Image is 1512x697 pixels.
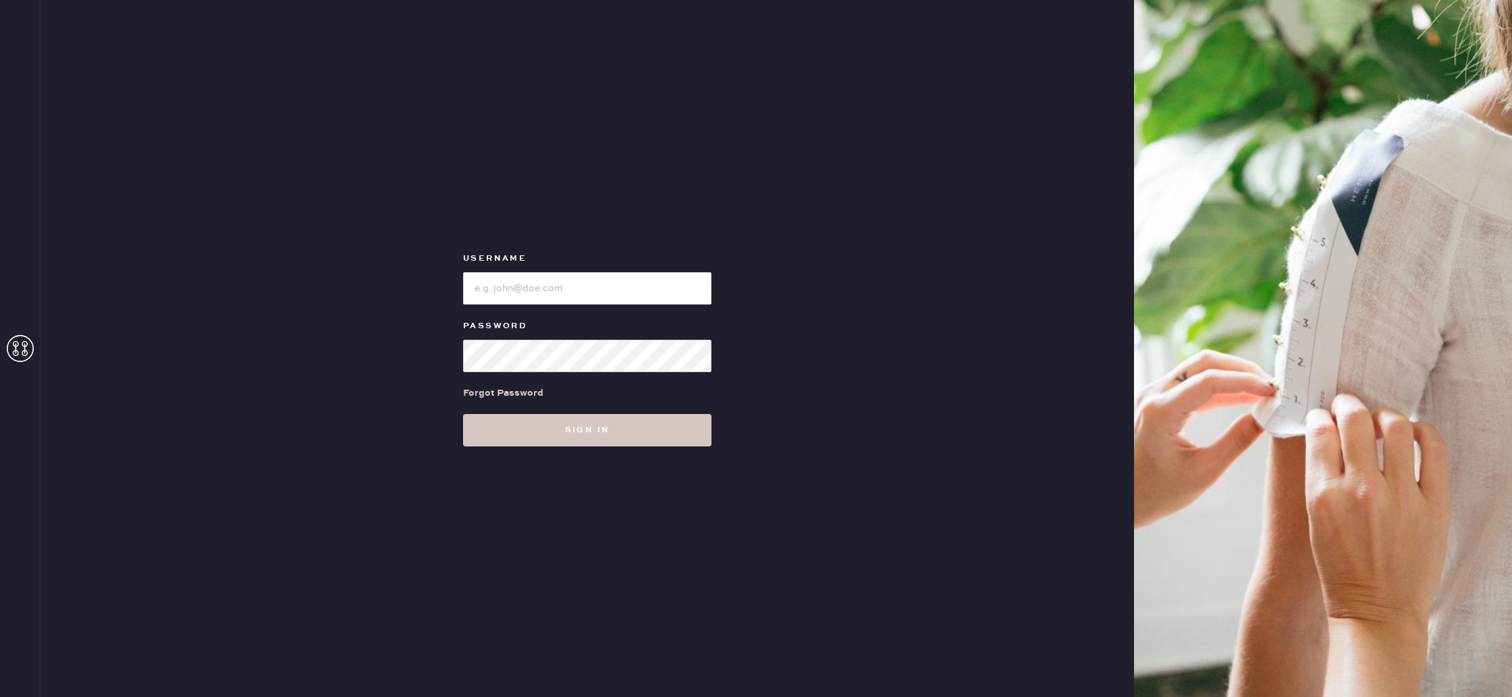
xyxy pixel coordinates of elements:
[463,386,543,401] div: Forgot Password
[463,318,711,334] label: Password
[463,414,711,446] button: Sign in
[463,251,711,267] label: Username
[463,272,711,305] input: e.g. john@doe.com
[463,372,543,414] a: Forgot Password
